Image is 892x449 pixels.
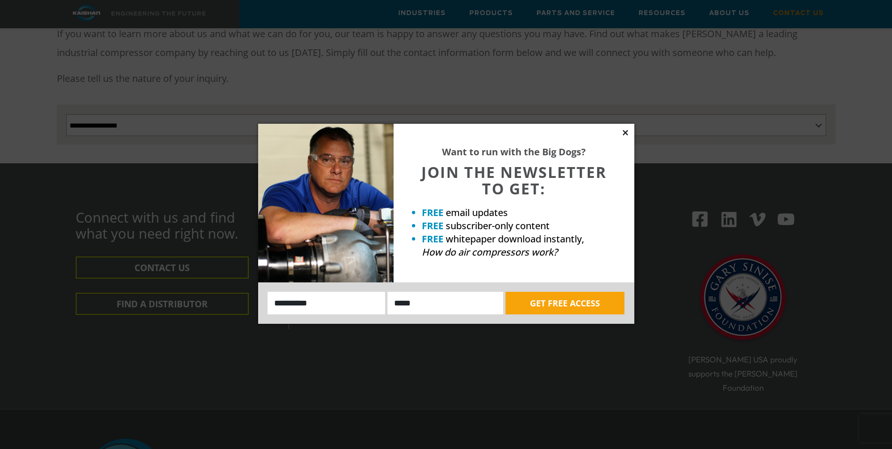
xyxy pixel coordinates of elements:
[422,233,443,245] strong: FREE
[387,292,503,314] input: Email
[422,246,558,258] em: How do air compressors work?
[505,292,624,314] button: GET FREE ACCESS
[268,292,386,314] input: Name:
[446,233,584,245] span: whitepaper download instantly,
[422,219,443,232] strong: FREE
[442,145,586,158] strong: Want to run with the Big Dogs?
[621,128,630,137] button: Close
[446,219,550,232] span: subscriber-only content
[422,206,443,219] strong: FREE
[446,206,508,219] span: email updates
[421,162,607,199] span: JOIN THE NEWSLETTER TO GET:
